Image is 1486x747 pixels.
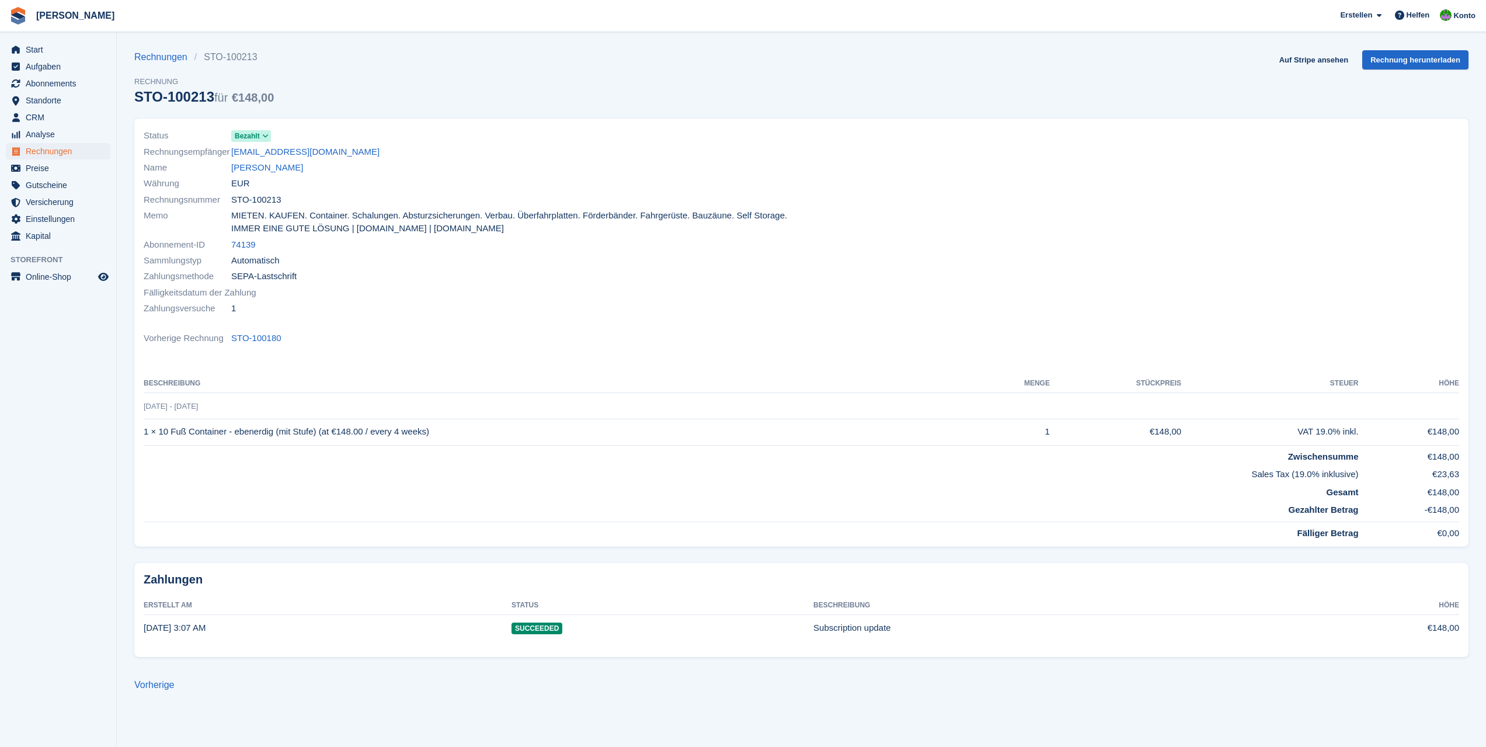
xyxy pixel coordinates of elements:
[231,209,795,235] span: MIETEN. KAUFEN. Container. Schalungen. Absturzsicherungen. Verbau. Überfahrplatten. Förderbänder....
[144,193,231,207] span: Rechnungsnummer
[144,177,231,190] span: Währung
[26,109,96,126] span: CRM
[6,58,110,75] a: menu
[6,160,110,176] a: menu
[975,374,1050,393] th: MENGE
[134,89,274,105] div: STO-100213
[235,131,260,141] span: Bezahlt
[1050,419,1181,445] td: €148,00
[1275,50,1353,70] a: Auf Stripe ansehen
[6,194,110,210] a: menu
[6,109,110,126] a: menu
[1359,481,1459,499] td: €148,00
[144,596,511,615] th: Erstellt am
[1359,419,1459,445] td: €148,00
[134,680,175,690] a: Vorherige
[1359,374,1459,393] th: Höhe
[813,615,1272,641] td: Subscription update
[144,238,231,252] span: Abonnement-ID
[144,374,975,393] th: Beschreibung
[231,129,271,143] a: Bezahlt
[6,126,110,143] a: menu
[144,463,1359,481] td: Sales Tax (19.0% inklusive)
[26,177,96,193] span: Gutscheine
[1407,9,1430,21] span: Helfen
[1297,528,1359,538] strong: Fälliger Betrag
[1181,374,1358,393] th: Steuer
[144,129,231,143] span: Status
[1359,463,1459,481] td: €23,63
[26,58,96,75] span: Aufgaben
[134,50,194,64] a: Rechnungen
[11,254,116,266] span: Storefront
[231,302,236,315] span: 1
[144,161,231,175] span: Name
[6,228,110,244] a: menu
[134,50,274,64] nav: breadcrumbs
[231,332,281,345] a: STO-100180
[6,41,110,58] a: menu
[1453,10,1475,22] span: Konto
[511,623,562,634] span: Succeeded
[231,161,303,175] a: [PERSON_NAME]
[144,572,1459,587] h2: Zahlungen
[231,193,281,207] span: STO-100213
[813,596,1272,615] th: Beschreibung
[6,269,110,285] a: Speisekarte
[144,623,206,633] time: 2025-08-15 01:07:49 UTC
[144,402,198,411] span: [DATE] - [DATE]
[1050,374,1181,393] th: Stückpreis
[231,177,250,190] span: EUR
[6,177,110,193] a: menu
[1359,522,1459,540] td: €0,00
[231,145,380,159] a: [EMAIL_ADDRESS][DOMAIN_NAME]
[134,76,274,88] span: Rechnung
[6,143,110,159] a: menu
[26,126,96,143] span: Analyse
[1359,499,1459,522] td: -€148,00
[6,92,110,109] a: menu
[26,160,96,176] span: Preise
[26,211,96,227] span: Einstellungen
[26,269,96,285] span: Online-Shop
[9,7,27,25] img: stora-icon-8386f47178a22dfd0bd8f6a31ec36ba5ce8667c1dd55bd0f319d3a0aa187defe.svg
[232,91,274,104] span: €148,00
[96,270,110,284] a: Vorschau-Shop
[1327,487,1359,497] strong: Gesamt
[144,302,231,315] span: Zahlungsversuche
[1289,505,1359,515] strong: Gezahlter Betrag
[1272,596,1459,615] th: Höhe
[26,75,96,92] span: Abonnements
[1181,425,1358,439] div: VAT 19.0% inkl.
[975,419,1050,445] td: 1
[1272,615,1459,641] td: €148,00
[144,419,975,445] td: 1 × 10 Fuß Container - ebenerdig (mit Stufe) (at €148.00 / every 4 weeks)
[144,270,231,283] span: Zahlungsmethode
[6,211,110,227] a: menu
[26,41,96,58] span: Start
[6,75,110,92] a: menu
[1362,50,1468,70] a: Rechnung herunterladen
[32,6,119,25] a: [PERSON_NAME]
[144,254,231,267] span: Sammlungstyp
[144,332,231,345] span: Vorherige Rechnung
[1440,9,1452,21] img: Kirsten May-Schäfer
[144,286,256,300] span: Fälligkeitsdatum der Zahlung
[511,596,813,615] th: Status
[26,92,96,109] span: Standorte
[214,91,228,104] span: für
[26,228,96,244] span: Kapital
[231,254,280,267] span: Automatisch
[1288,451,1359,461] strong: Zwischensumme
[231,270,297,283] span: SEPA-Lastschrift
[144,209,231,235] span: Memo
[1340,9,1372,21] span: Erstellen
[26,194,96,210] span: Versicherung
[144,145,231,159] span: Rechnungsempfänger
[1359,445,1459,463] td: €148,00
[26,143,96,159] span: Rechnungen
[231,238,256,252] a: 74139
